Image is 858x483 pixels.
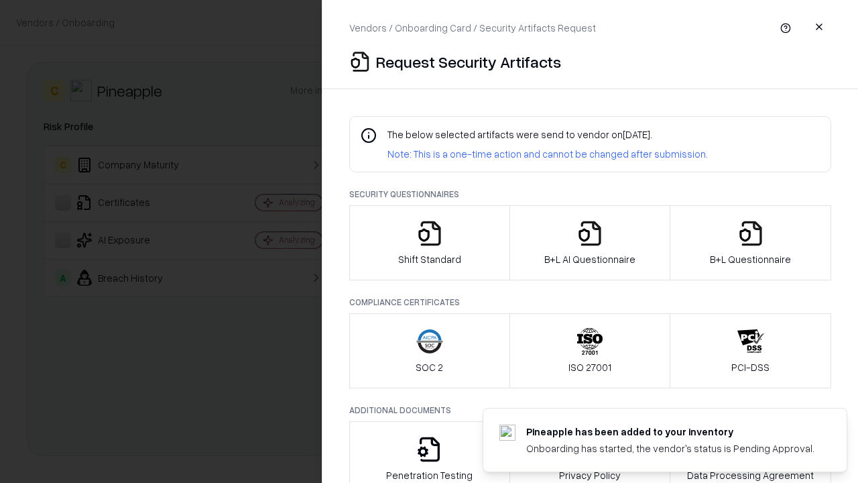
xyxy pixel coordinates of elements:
p: Security Questionnaires [349,189,831,200]
div: Pineapple has been added to your inventory [526,425,814,439]
p: Compliance Certificates [349,297,831,308]
div: Onboarding has started, the vendor's status is Pending Approval. [526,441,814,455]
p: B+L Questionnaire [710,252,791,266]
button: Shift Standard [349,205,510,280]
p: Shift Standard [398,252,461,266]
p: SOC 2 [416,360,443,374]
button: ISO 27001 [509,313,671,388]
p: Request Security Artifacts [376,51,561,72]
button: B+L AI Questionnaire [509,205,671,280]
button: SOC 2 [349,313,510,388]
p: Data Processing Agreement [687,468,814,482]
p: Vendors / Onboarding Card / Security Artifacts Request [349,21,596,35]
p: Note: This is a one-time action and cannot be changed after submission. [387,147,708,161]
p: ISO 27001 [568,360,611,374]
p: Privacy Policy [559,468,621,482]
p: Penetration Testing [386,468,473,482]
button: B+L Questionnaire [670,205,831,280]
p: The below selected artifacts were send to vendor on [DATE] . [387,127,708,142]
img: pineappleenergy.com [499,425,515,441]
p: PCI-DSS [731,360,770,374]
p: Additional Documents [349,405,831,416]
button: PCI-DSS [670,313,831,388]
p: B+L AI Questionnaire [544,252,635,266]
